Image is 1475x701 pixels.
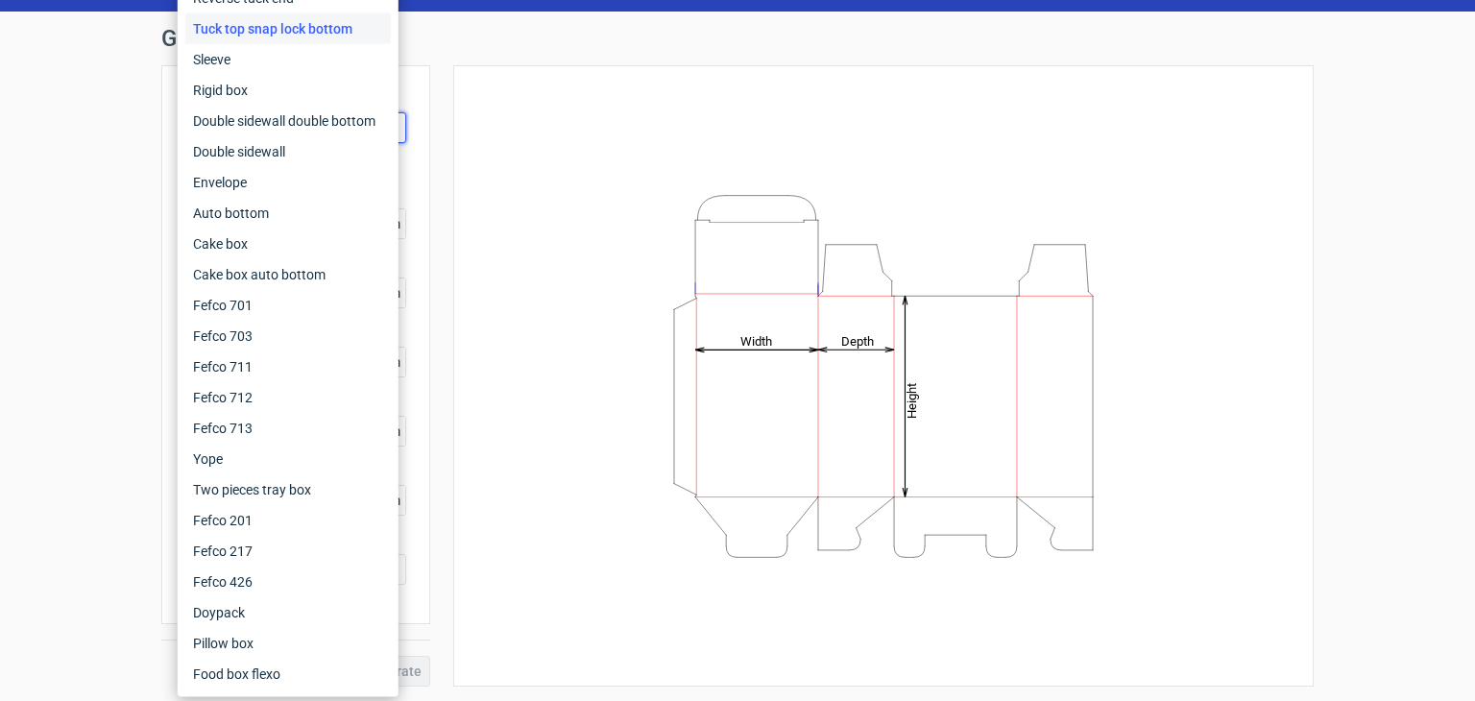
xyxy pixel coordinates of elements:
div: Cake box [185,229,391,259]
h1: Generate new dieline [161,27,1314,50]
tspan: Height [905,382,919,418]
div: Auto bottom [185,198,391,229]
tspan: Depth [841,333,874,348]
div: Fefco 201 [185,505,391,536]
div: Envelope [185,167,391,198]
div: Double sidewall [185,136,391,167]
div: Sleeve [185,44,391,75]
div: Fefco 712 [185,382,391,413]
div: Two pieces tray box [185,474,391,505]
div: Fefco 703 [185,321,391,351]
div: Fefco 713 [185,413,391,444]
tspan: Width [740,333,772,348]
div: Pillow box [185,628,391,659]
div: Fefco 217 [185,536,391,567]
div: Double sidewall double bottom [185,106,391,136]
div: Rigid box [185,75,391,106]
div: Cake box auto bottom [185,259,391,290]
div: Fefco 701 [185,290,391,321]
div: Food box flexo [185,659,391,689]
div: Fefco 711 [185,351,391,382]
div: Yope [185,444,391,474]
div: Tuck top snap lock bottom [185,13,391,44]
div: Doypack [185,597,391,628]
div: Fefco 426 [185,567,391,597]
